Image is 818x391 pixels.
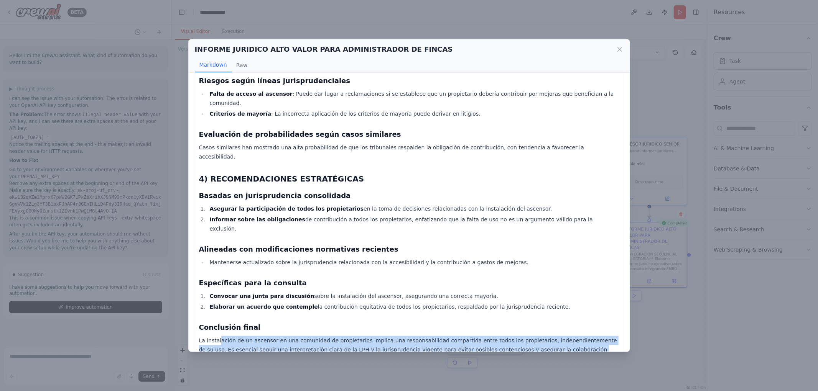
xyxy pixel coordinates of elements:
h2: 4) RECOMENDACIONES ESTRATÉGICAS [199,173,619,184]
button: Markdown [195,58,232,72]
h3: Alineadas con modificaciones normativas recientes [199,244,619,255]
li: Mantenerse actualizado sobre la jurisprudencia relacionada con la accesibilidad y la contribución... [207,258,619,267]
p: La instalación de un ascensor en una comunidad de propietarios implica una responsabilidad compar... [199,336,619,363]
h3: Evaluación de probabilidades según casos similares [199,129,619,140]
strong: Falta de acceso al ascensor [209,91,292,97]
li: en la toma de decisiones relacionadas con la instalación del ascensor. [207,204,619,213]
h2: INFORME JURIDICO ALTO VALOR PARA ADMINISTRADOR DE FINCAS [195,44,453,55]
strong: Convocar una junta para discusión [209,293,314,299]
h3: Conclusión final [199,322,619,333]
li: la contribución equitativa de todos los propietarios, respaldado por la jurisprudencia reciente. [207,302,619,311]
li: : La incorrecta aplicación de los criterios de mayoría puede derivar en litigios. [207,109,619,118]
strong: Informar sobre las obligaciones [209,216,305,222]
h3: Basadas en jurisprudencia consolidada [199,190,619,201]
button: Raw [232,58,252,72]
h3: Específicas para la consulta [199,278,619,288]
strong: Criterios de mayoría [209,111,271,117]
h3: Riesgos según líneas jurisprudenciales [199,75,619,86]
li: : Puede dar lugar a reclamaciones si se establece que un propietario debería contribuir por mejor... [207,89,619,108]
strong: Asegurar la participación de todos los propietarios [209,206,364,212]
li: de contribución a todos los propietarios, enfatizando que la falta de uso no es un argumento váli... [207,215,619,233]
li: sobre la instalación del ascensor, asegurando una correcta mayoría. [207,291,619,301]
strong: Elaborar un acuerdo que contemple [209,304,318,310]
p: Casos similares han mostrado una alta probabilidad de que los tribunales respalden la obligación ... [199,143,619,161]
